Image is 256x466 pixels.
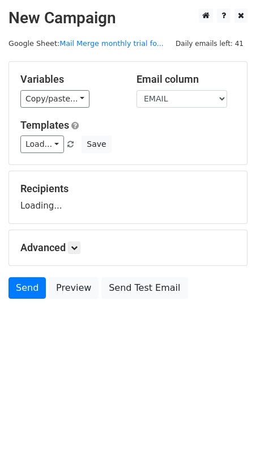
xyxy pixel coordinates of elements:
[20,73,120,86] h5: Variables
[49,277,99,299] a: Preview
[8,39,164,48] small: Google Sheet:
[136,73,236,86] h5: Email column
[8,9,248,28] h2: New Campaign
[20,183,236,212] div: Loading...
[172,37,248,50] span: Daily emails left: 41
[20,119,69,131] a: Templates
[20,90,89,108] a: Copy/paste...
[8,277,46,299] a: Send
[101,277,187,299] a: Send Test Email
[20,242,236,254] h5: Advanced
[82,135,111,153] button: Save
[20,183,236,195] h5: Recipients
[59,39,164,48] a: Mail Merge monthly trial fo...
[172,39,248,48] a: Daily emails left: 41
[20,135,64,153] a: Load...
